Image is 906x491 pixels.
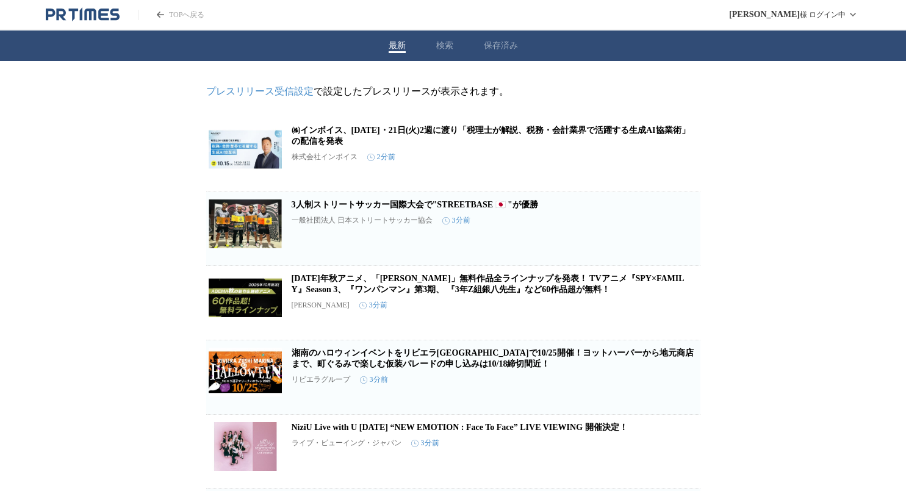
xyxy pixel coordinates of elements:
img: ㈱インボイス、2025年10月15日(水)・21日(火)2週に渡り「税理士が解説、税務・会計業界で活躍する生成AI協業術」の配信を発表 [209,125,282,174]
a: PR TIMESのトップページはこちら [138,10,204,20]
p: ライブ・ビューイング・ジャパン [292,438,401,448]
a: NiziU Live with U [DATE] “NEW EMOTION : Face To Face” LIVE VIEWING 開催決定！ [292,423,628,432]
a: [DATE]年秋アニメ、「[PERSON_NAME]」無料作品全ラインナップを発表！ TVアニメ『SPY×FAMILY』Season 3、『ワンパンマン』第3期、 『3年Z組銀八先生』など60作... [292,274,685,294]
button: 検索 [436,40,453,51]
p: 一般社団法人 日本ストリートサッカー協会 [292,215,433,226]
time: 3分前 [359,300,387,310]
span: [PERSON_NAME] [729,10,800,20]
time: 3分前 [442,215,470,226]
img: 3人制ストリートサッカー国際大会で"STREETBASE 🇯🇵 "が優勝 [209,199,282,248]
p: で設定したプレスリリースが表示されます。 [206,85,700,98]
time: 3分前 [411,438,439,448]
img: 湘南のハロウィンイベントをリビエラ逗子マリーナで10/25開催！ヨットハーバーから地元商店まで、町ぐるみで楽しむ仮装パレードの申し込みは10/18締切間近！ [209,348,282,396]
a: ㈱インボイス、[DATE]・21日(火)2週に渡り「税理士が解説、税務・会計業界で活躍する生成AI協業術」の配信を発表 [292,126,690,146]
a: プレスリリース受信設定 [206,86,314,96]
button: 保存済み [484,40,518,51]
p: 株式会社インボイス [292,152,358,162]
p: リビエラグループ [292,375,350,385]
time: 2分前 [367,152,395,162]
button: 最新 [389,40,406,51]
a: 湘南のハロウィンイベントをリビエラ[GEOGRAPHIC_DATA]で10/25開催！ヨットハーバーから地元商店まで、町ぐるみで楽しむ仮装パレードの申し込みは10/18締切間近！ [292,348,694,368]
time: 3分前 [360,375,388,385]
a: 3人制ストリートサッカー国際大会で"STREETBASE 🇯🇵 "が優勝 [292,200,538,209]
a: PR TIMESのトップページはこちら [46,7,120,22]
img: 2025年秋アニメ、「ABEMA」無料作品全ラインナップを発表！ TVアニメ『SPY×FAMILY』Season 3、『ワンパンマン』第3期、 『3年Z組銀八先生』など60作品超が無料！ [209,273,282,322]
img: NiziU Live with U 2025 “NEW EMOTION : Face To Face” LIVE VIEWING 開催決定！ [209,422,282,471]
p: [PERSON_NAME] [292,301,350,310]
